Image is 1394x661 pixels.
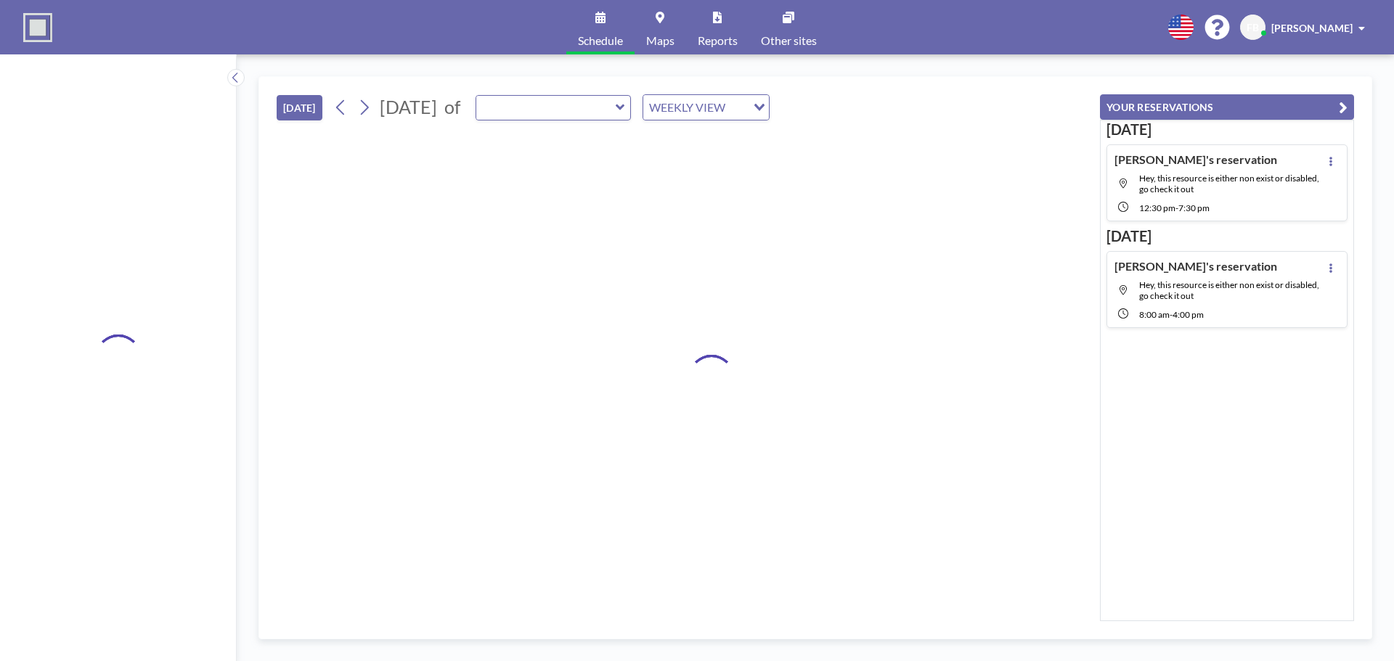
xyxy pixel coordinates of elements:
[1170,309,1173,320] span: -
[1106,120,1348,139] h3: [DATE]
[444,96,460,118] span: of
[1114,259,1277,274] h4: [PERSON_NAME]'s reservation
[1139,279,1319,301] span: Hey, this resource is either non exist or disabled, go check it out
[1139,202,1175,213] span: 12:30 PM
[1247,21,1259,34] span: FB
[1271,22,1353,34] span: [PERSON_NAME]
[1175,202,1178,213] span: -
[730,98,745,117] input: Search for option
[1139,309,1170,320] span: 8:00 AM
[646,98,728,117] span: WEEKLY VIEW
[643,95,769,120] div: Search for option
[1139,173,1319,194] span: Hey, this resource is either non exist or disabled, go check it out
[1106,227,1348,245] h3: [DATE]
[277,95,322,120] button: [DATE]
[761,35,817,46] span: Other sites
[578,35,623,46] span: Schedule
[1178,202,1210,213] span: 7:30 PM
[646,35,674,46] span: Maps
[1100,94,1354,120] button: YOUR RESERVATIONS
[1173,309,1204,320] span: 4:00 PM
[1114,152,1277,167] h4: [PERSON_NAME]'s reservation
[23,13,52,42] img: organization-logo
[380,96,437,118] span: [DATE]
[698,35,738,46] span: Reports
